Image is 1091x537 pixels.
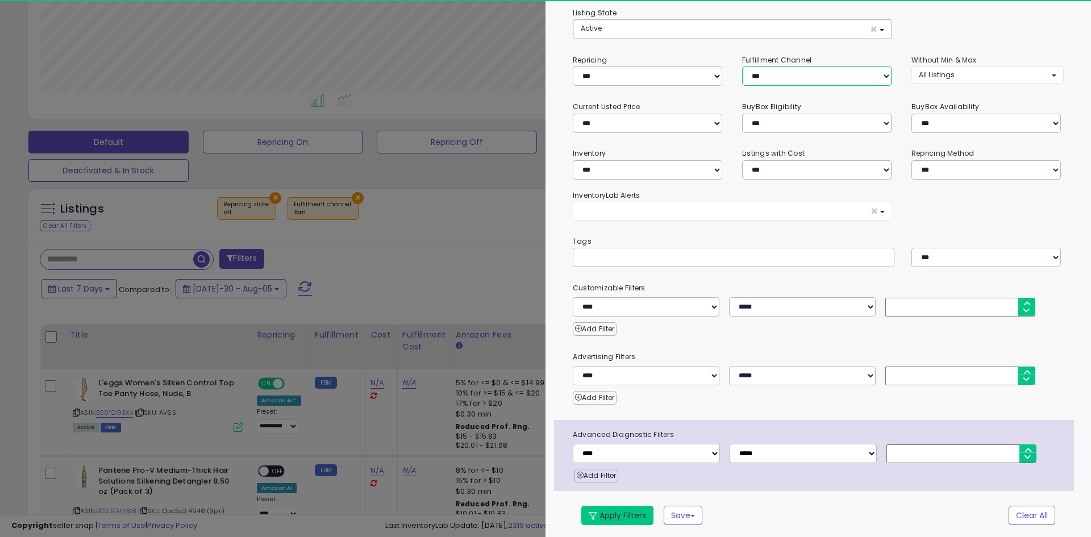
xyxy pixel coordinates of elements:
small: Without Min & Max [911,55,977,65]
span: × [870,23,877,35]
button: Apply Filters [581,506,653,525]
button: Add Filter [573,391,617,405]
span: Advanced Diagnostic Filters [564,428,1074,441]
button: Save [664,506,702,525]
small: Repricing [573,55,607,65]
small: InventoryLab Alerts [573,190,640,200]
span: × [871,205,878,217]
small: Repricing Method [911,148,975,158]
span: All Listings [919,70,955,80]
small: Fulfillment Channel [742,55,811,65]
small: BuyBox Eligibility [742,102,801,111]
button: All Listings [911,66,1064,83]
small: Inventory [573,148,606,158]
small: Tags [564,235,1072,248]
small: Advertising Filters [564,351,1072,363]
small: Listing State [573,8,617,18]
small: Listings with Cost [742,148,805,158]
span: Active [581,23,602,33]
button: Clear All [1009,506,1055,525]
small: Current Listed Price [573,102,640,111]
small: BuyBox Availability [911,102,979,111]
button: Add Filter [573,322,617,336]
small: Customizable Filters [564,282,1072,294]
button: Add Filter [574,469,618,482]
button: × [573,202,892,220]
button: Active × [573,20,892,39]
